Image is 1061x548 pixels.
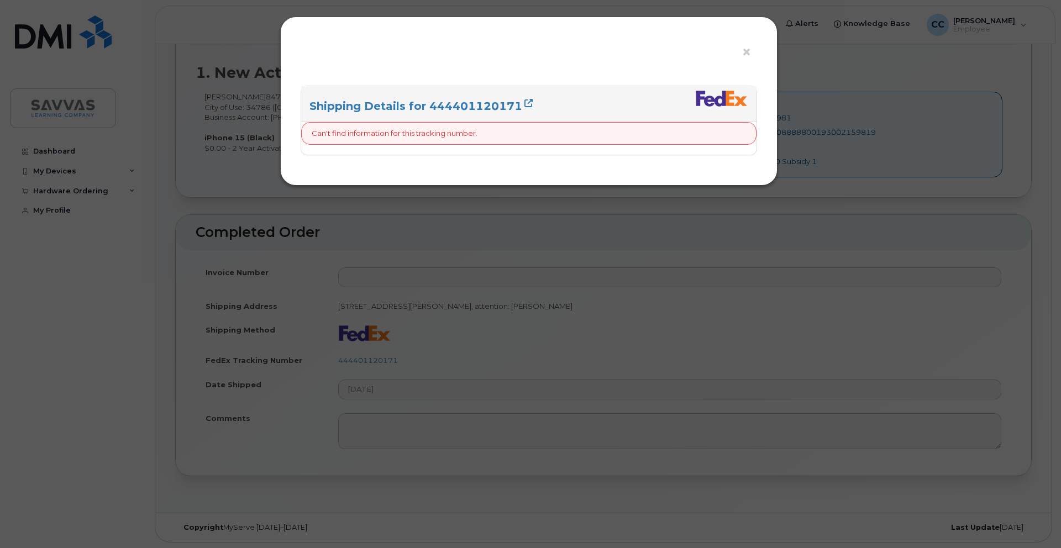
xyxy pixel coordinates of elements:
[309,99,533,113] a: Shipping Details for 444401120171
[695,90,748,107] img: fedex-bc01427081be8802e1fb5a1adb1132915e58a0589d7a9405a0dcbe1127be6add.png
[742,42,752,62] span: ×
[742,44,757,61] button: ×
[1013,500,1053,540] iframe: Messenger Launcher
[312,128,477,139] p: Can't find information for this tracking number.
